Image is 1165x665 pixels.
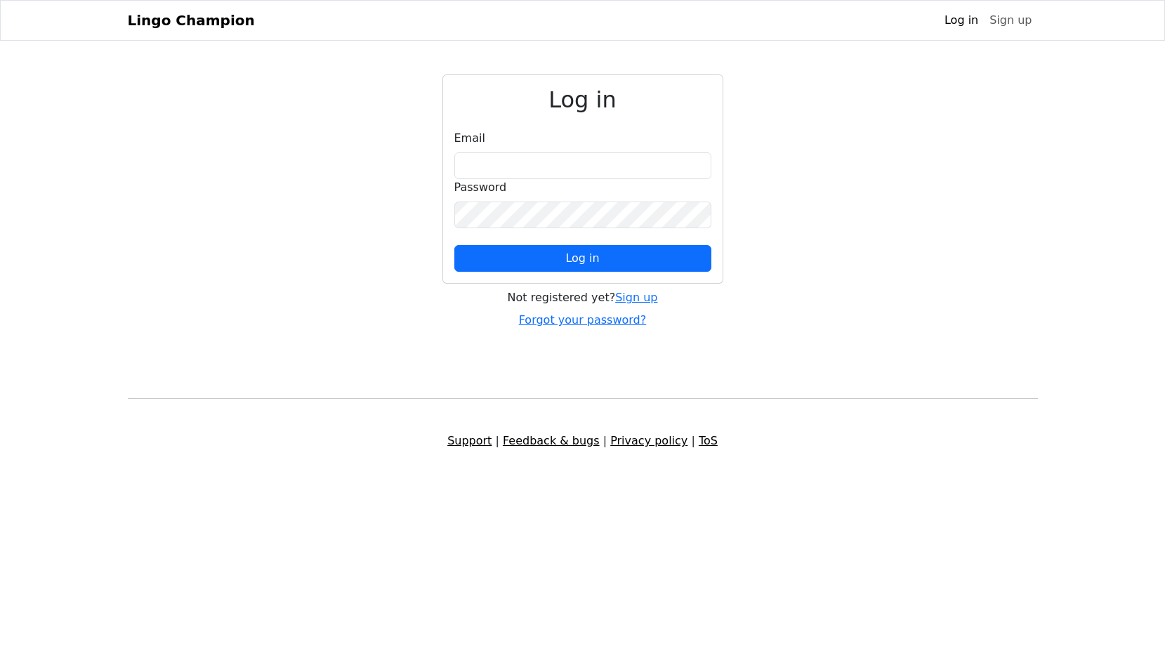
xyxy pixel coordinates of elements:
a: Forgot your password? [519,313,647,327]
a: ToS [699,434,718,447]
label: Password [454,179,507,196]
span: Log in [565,251,599,265]
h2: Log in [454,86,711,113]
a: Privacy policy [610,434,687,447]
a: Log in [939,6,984,34]
button: Log in [454,245,711,272]
div: | | | [119,433,1046,449]
a: Lingo Champion [128,6,255,34]
a: Support [447,434,492,447]
div: Not registered yet? [442,289,723,306]
a: Sign up [984,6,1037,34]
label: Email [454,130,485,147]
a: Sign up [615,291,657,304]
a: Feedback & bugs [503,434,600,447]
